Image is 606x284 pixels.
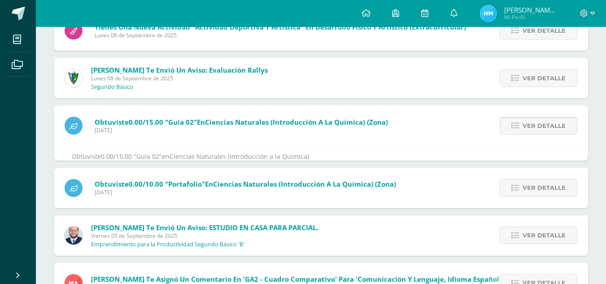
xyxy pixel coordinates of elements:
img: 9f174a157161b4ddbe12118a61fed988.png [65,69,83,87]
span: 0.00/15.00 [101,152,132,161]
span: Ver detalle [523,70,566,87]
p: Segundo Básico [91,83,133,91]
span: Obtuviste en [95,179,396,188]
div: Obtuviste en [72,151,570,162]
span: "Guia 02" [134,152,162,161]
p: Emprendimiento para la Productividad Segundo Básico 'B' [91,241,244,248]
span: 0.00/10.00 [129,179,163,188]
span: [DATE] [95,188,396,196]
span: Ver detalle [523,118,566,134]
span: [PERSON_NAME] te asignó un comentario en 'GA2 - Cuadro comparativo' para 'Comunicación y Lenguaje... [91,275,501,284]
span: Ciencias Naturales (Introducción a la Química) [170,152,309,161]
span: Obtuviste en [95,118,388,127]
span: [DATE] [95,127,388,134]
span: [PERSON_NAME] te envió un aviso: ESTUDIO EN CASA PARA PARCIAL. [91,223,318,232]
span: Ver detalle [523,227,566,244]
img: 5bc1a6701508e86bf0b2fc68a846c5cd.png [480,4,497,22]
span: Lunes 08 de Septiembre de 2025 [95,31,466,39]
span: [PERSON_NAME] Santiago [PERSON_NAME] [504,5,558,14]
span: Viernes 05 de Septiembre de 2025 [91,232,318,240]
span: "Guia 02" [165,118,197,127]
span: Ciencias Naturales (Introducción a la Química) (Zona) [213,179,396,188]
span: 0.00/15.00 [129,118,163,127]
span: Ciencias Naturales (Introducción a la Química) (Zona) [205,118,388,127]
span: Ver detalle [523,179,566,196]
span: Ver detalle [523,22,566,39]
span: [PERSON_NAME] te envió un aviso: Evaluación Rallys [91,66,268,74]
span: Lunes 08 de Septiembre de 2025 [91,74,268,82]
span: Mi Perfil [504,13,558,21]
img: eaa624bfc361f5d4e8a554d75d1a3cf6.png [65,227,83,245]
span: "Portafolio" [165,179,205,188]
